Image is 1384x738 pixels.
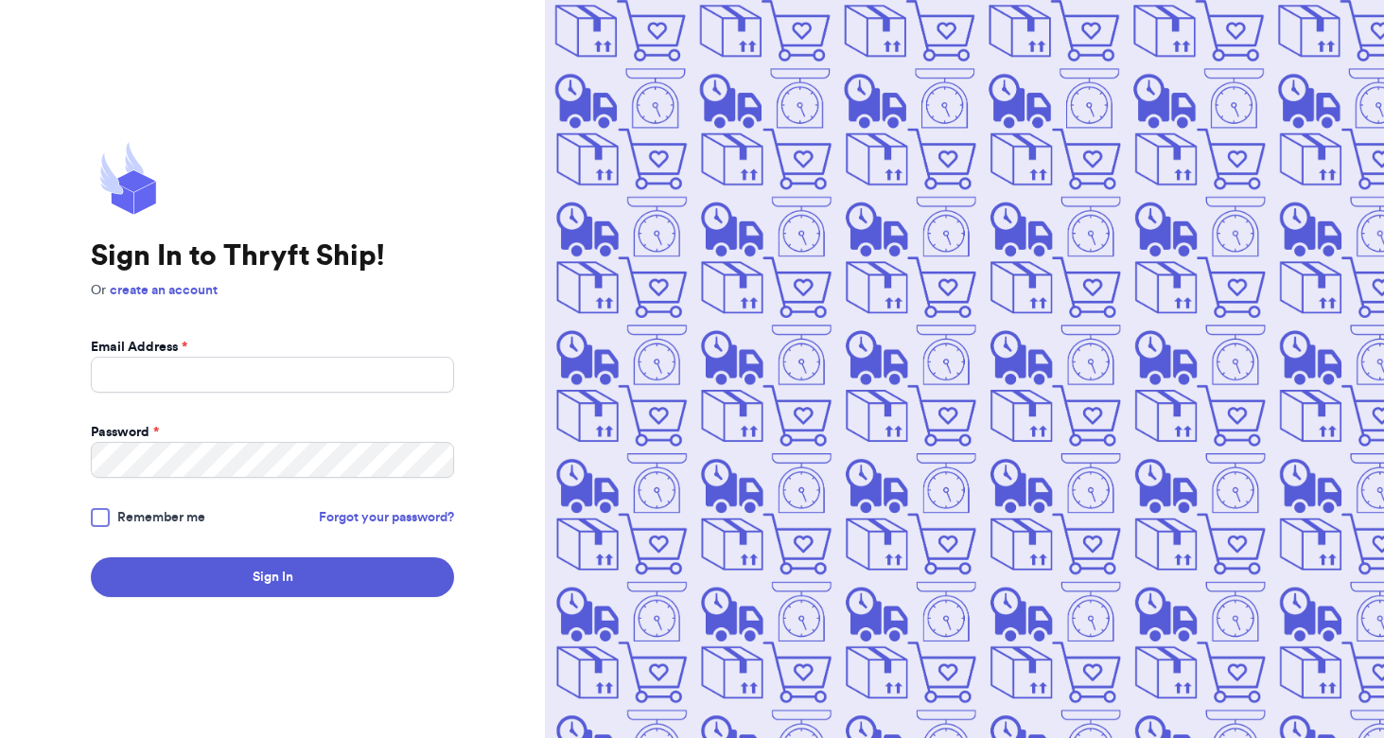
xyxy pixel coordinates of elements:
button: Sign In [91,557,454,597]
a: create an account [110,284,218,297]
label: Email Address [91,338,187,357]
label: Password [91,423,159,442]
h1: Sign In to Thryft Ship! [91,239,454,273]
p: Or [91,281,454,300]
a: Forgot your password? [319,508,454,527]
span: Remember me [117,508,205,527]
